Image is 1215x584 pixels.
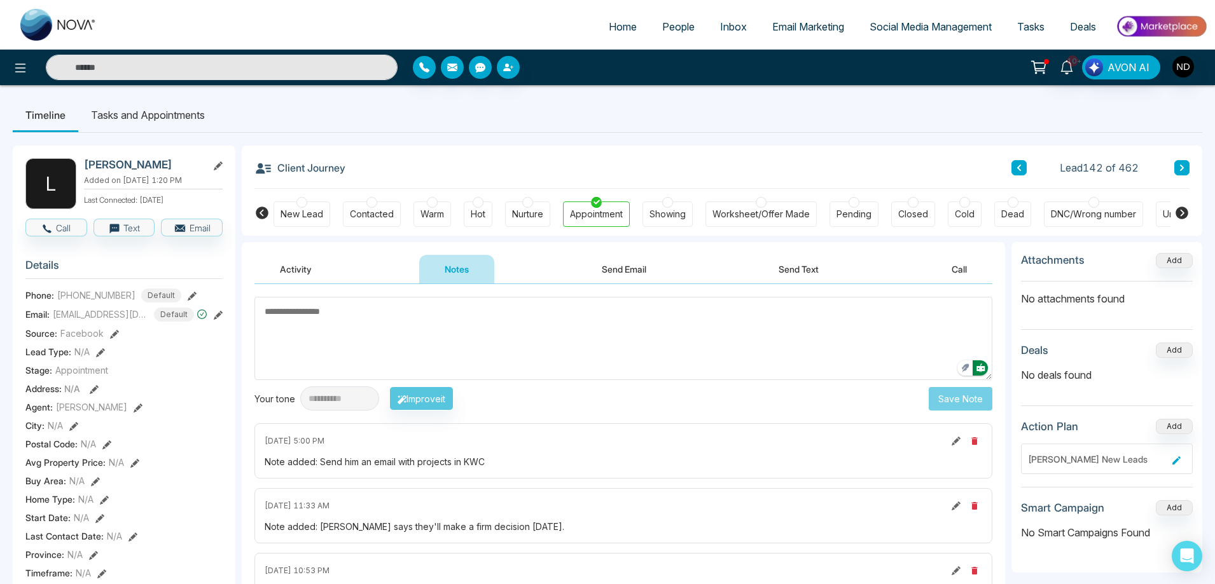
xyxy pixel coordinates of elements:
[1004,15,1057,39] a: Tasks
[265,435,324,447] span: [DATE] 5:00 PM
[25,437,78,451] span: Postal Code :
[420,208,444,221] div: Warm
[25,308,50,321] span: Email:
[1021,367,1193,383] p: No deals found
[94,219,155,236] button: Text
[161,219,223,236] button: Email
[576,255,672,283] button: Send Email
[254,255,337,283] button: Activity
[25,566,73,580] span: Timeframe :
[1172,541,1202,571] div: Open Intercom Messenger
[107,529,122,543] span: N/A
[74,345,90,358] span: N/A
[265,455,982,468] div: Note added: Send him an email with projects in KWC
[1070,20,1096,33] span: Deals
[265,500,330,512] span: [DATE] 11:33 AM
[76,566,91,580] span: N/A
[1156,500,1193,515] button: Add
[929,387,992,411] button: Save Note
[84,158,202,171] h2: [PERSON_NAME]
[20,9,97,41] img: Nova CRM Logo
[662,20,695,33] span: People
[1057,15,1109,39] a: Deals
[350,208,394,221] div: Contacted
[1021,282,1193,306] p: No attachments found
[1156,253,1193,268] button: Add
[1107,60,1149,75] span: AVON AI
[13,98,78,132] li: Timeline
[25,219,87,236] button: Call
[1156,254,1193,265] span: Add
[57,289,135,302] span: [PHONE_NUMBER]
[78,492,94,506] span: N/A
[69,474,85,487] span: N/A
[109,456,124,469] span: N/A
[84,175,223,186] p: Added on [DATE] 1:20 PM
[760,15,857,39] a: Email Marketing
[898,208,928,221] div: Closed
[1172,56,1194,78] img: User Avatar
[64,383,80,394] span: N/A
[25,456,106,469] span: Avg Property Price :
[1021,501,1104,514] h3: Smart Campaign
[649,15,707,39] a: People
[570,208,623,221] div: Appointment
[25,548,64,561] span: Province :
[1021,254,1085,266] h3: Attachments
[1085,58,1103,76] img: Lead Flow
[55,363,108,377] span: Appointment
[25,474,66,487] span: Buy Area :
[25,511,71,524] span: Start Date :
[67,548,83,561] span: N/A
[1082,55,1160,79] button: AVON AI
[712,208,810,221] div: Worksheet/Offer Made
[1051,208,1136,221] div: DNC/Wrong number
[720,20,747,33] span: Inbox
[1156,419,1193,434] button: Add
[1021,344,1048,357] h3: Deals
[281,208,323,221] div: New Lead
[1156,343,1193,358] button: Add
[154,308,194,322] span: Default
[1021,525,1193,540] p: No Smart Campaigns Found
[25,492,75,506] span: Home Type :
[471,208,485,221] div: Hot
[596,15,649,39] a: Home
[1001,208,1024,221] div: Dead
[512,208,543,221] div: Nurture
[74,511,89,524] span: N/A
[870,20,992,33] span: Social Media Management
[1067,55,1078,67] span: 10+
[265,565,330,576] span: [DATE] 10:53 PM
[649,208,686,221] div: Showing
[25,259,223,278] h3: Details
[265,520,982,533] div: Note added: [PERSON_NAME] says they'll make a firm decision [DATE].
[81,437,96,451] span: N/A
[772,20,844,33] span: Email Marketing
[1052,55,1082,78] a: 10+
[254,392,300,405] div: Your tone
[60,327,104,340] span: Facebook
[1115,12,1207,41] img: Market-place.gif
[53,308,148,321] span: [EMAIL_ADDRESS][DOMAIN_NAME]
[25,158,76,209] div: L
[837,208,871,221] div: Pending
[25,363,52,377] span: Stage:
[707,15,760,39] a: Inbox
[857,15,1004,39] a: Social Media Management
[1021,420,1078,433] h3: Action Plan
[753,255,844,283] button: Send Text
[25,382,80,395] span: Address:
[955,208,975,221] div: Cold
[25,327,57,340] span: Source:
[1028,452,1167,466] div: [PERSON_NAME] New Leads
[926,255,992,283] button: Call
[25,400,53,414] span: Agent:
[56,400,127,414] span: [PERSON_NAME]
[25,289,54,302] span: Phone:
[25,345,71,358] span: Lead Type:
[1060,160,1139,175] span: Lead 142 of 462
[25,529,104,543] span: Last Contact Date :
[84,192,223,206] p: Last Connected: [DATE]
[1163,208,1214,221] div: Unspecified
